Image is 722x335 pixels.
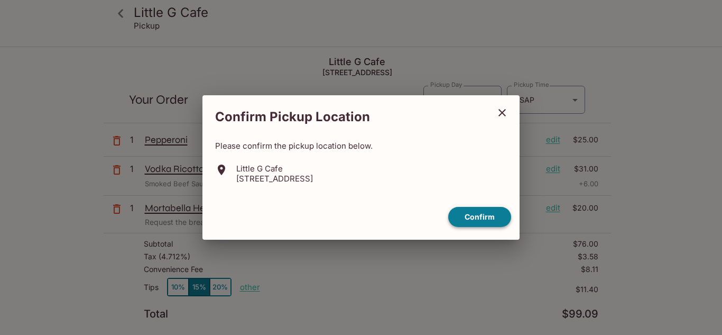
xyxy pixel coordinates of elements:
[489,99,515,126] button: close
[448,207,511,228] button: confirm
[215,141,507,151] p: Please confirm the pickup location below.
[202,104,489,130] h2: Confirm Pickup Location
[236,174,313,184] p: [STREET_ADDRESS]
[236,164,313,174] p: Little G Cafe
